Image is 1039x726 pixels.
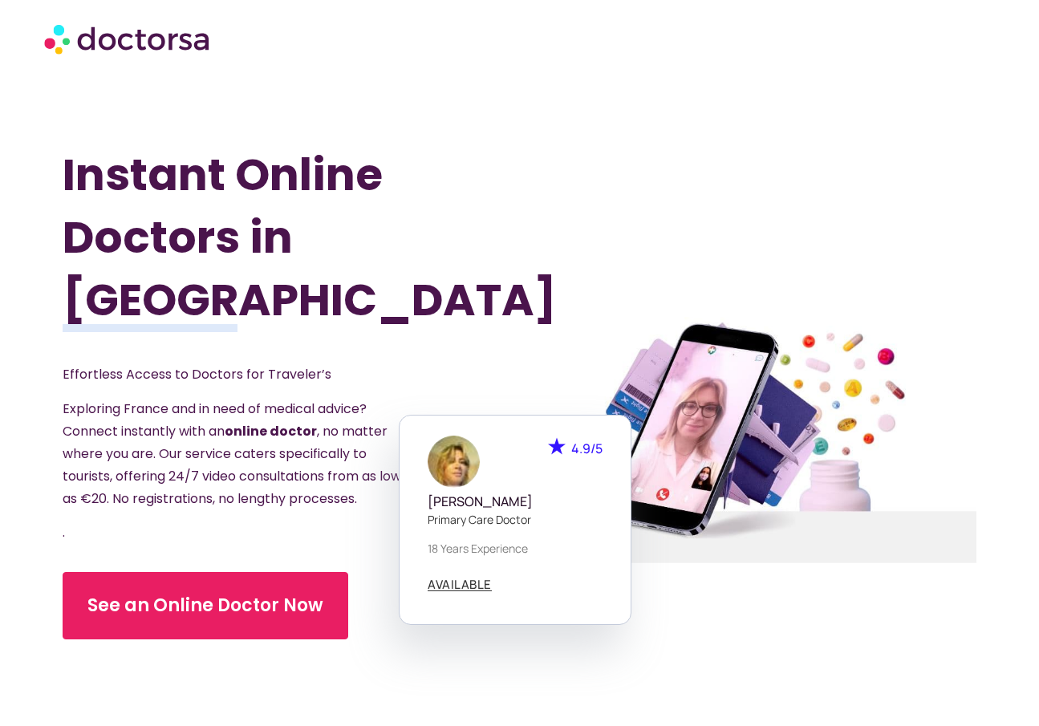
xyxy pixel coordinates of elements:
p: Primary care doctor [428,511,603,528]
p: . [63,521,412,544]
span: Effortless Access to Doctors for Traveler’s [63,365,331,383]
a: See an Online Doctor Now [63,572,348,639]
h1: Instant Online Doctors in [GEOGRAPHIC_DATA] [63,144,451,331]
span: Exploring France and in need of medical advice? Connect instantly with an , no matter where you a... [63,400,401,508]
span: See an Online Doctor Now [87,593,323,619]
span: 4.9/5 [571,440,603,457]
p: 18 years experience [428,540,603,557]
a: AVAILABLE [428,578,492,591]
h5: [PERSON_NAME] [428,494,603,509]
strong: online doctor [225,422,317,440]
